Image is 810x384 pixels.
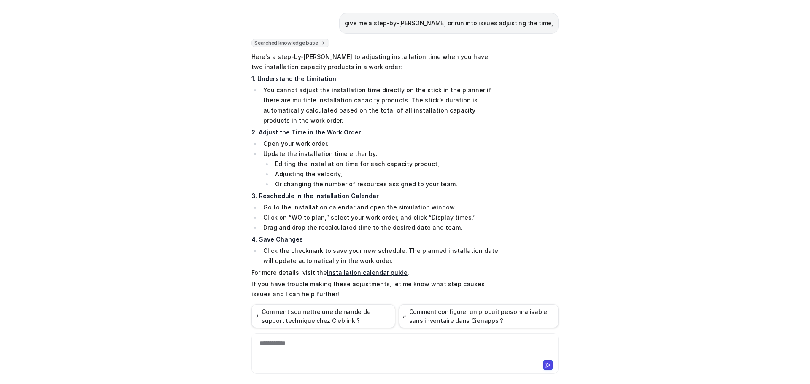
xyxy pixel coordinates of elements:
p: give me a step-by-[PERSON_NAME] or run into issues adjusting the time, [345,18,553,28]
span: Searched knowledge base [251,39,329,47]
li: Drag and drop the recalculated time to the desired date and team. [261,223,498,233]
li: Editing the installation time for each capacity product, [273,159,498,169]
a: Installation calendar guide [327,269,408,276]
p: If you have trouble making these adjustments, let me know what step causes issues and I can help ... [251,279,498,299]
strong: 4. Save Changes [251,236,303,243]
strong: 1. Understand the Limitation [251,75,336,82]
li: Or changing the number of resources assigned to your team. [273,179,498,189]
p: For more details, visit the . [251,268,498,278]
li: You cannot adjust the installation time directly on the stick in the planner if there are multipl... [261,85,498,126]
li: Go to the installation calendar and open the simulation window. [261,202,498,212]
button: Comment soumettre une demande de support technique chez Cieblink ? [251,304,395,328]
strong: 3. Reschedule in the Installation Calendar [251,192,379,199]
li: Open your work order. [261,139,498,149]
p: Here's a step-by-[PERSON_NAME] to adjusting installation time when you have two installation capa... [251,52,498,72]
li: Update the installation time either by: [261,149,498,189]
button: Comment configurer un produit personnalisable sans inventaire dans Cienapps ? [399,304,559,328]
strong: 2. Adjust the Time in the Work Order [251,129,361,136]
li: Click the checkmark to save your new schedule. The planned installation date will update automati... [261,246,498,266]
li: Adjusting the velocity, [273,169,498,179]
li: Click on “WO to plan,” select your work order, and click “Display times.” [261,212,498,223]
